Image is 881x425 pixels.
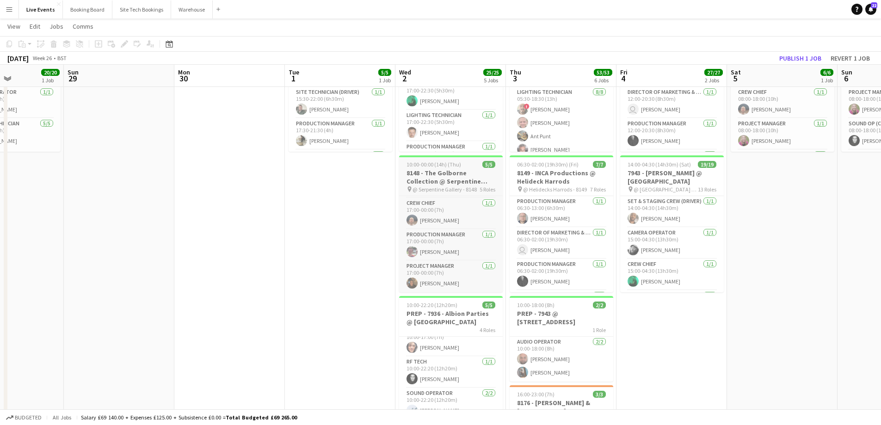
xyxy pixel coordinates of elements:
div: [DATE] [7,54,29,63]
app-card-role: Set & Staging Crew (Driver)1/114:00-04:30 (14h30m)[PERSON_NAME] [620,196,724,228]
span: Sun [68,68,79,76]
a: View [4,20,24,32]
div: 1 Job [42,77,59,84]
span: 7 Roles [590,186,606,193]
span: 06:30-02:00 (19h30m) (Fri) [517,161,579,168]
app-card-role: Project Manager1/1 [289,150,392,181]
h3: 8176 - [PERSON_NAME] & [PERSON_NAME] INTERNATIONAL LLP @ [GEOGRAPHIC_DATA] [510,399,613,415]
span: 1 [287,73,299,84]
span: 27/27 [704,69,723,76]
span: Total Budgeted £69 265.00 [226,414,297,421]
app-card-role: Lighting Technician8/805:30-18:30 (13h)![PERSON_NAME][PERSON_NAME]Ant Punt[PERSON_NAME] [510,87,613,212]
app-card-role: Camera Operator1/115:00-04:30 (13h30m)[PERSON_NAME] [620,228,724,259]
button: Site Tech Bookings [112,0,171,18]
span: 25/25 [483,69,502,76]
app-card-role: Crew Chief1/117:00-00:00 (7h)[PERSON_NAME] [399,198,503,229]
app-job-card: 10:00-18:00 (8h)2/2PREP - 7943 @ [STREET_ADDRESS]1 RoleAudio Operator2/210:00-18:00 (8h)[PERSON_N... [510,296,613,382]
span: ! [524,104,530,109]
app-card-role: Production Manager1/106:30-02:00 (19h30m)[PERSON_NAME] [510,259,613,290]
span: Jobs [49,22,63,31]
span: 5/5 [378,69,391,76]
span: Week 26 [31,55,54,62]
app-card-role: Director of Marketing & Partnerships1/112:00-20:30 (8h30m) [PERSON_NAME] [620,87,724,118]
span: 53/53 [594,69,612,76]
span: View [7,22,20,31]
div: BST [57,55,67,62]
span: 7/7 [593,161,606,168]
app-card-role: Project Manager1/108:00-18:00 (10h)[PERSON_NAME] [731,118,834,150]
span: 6 [840,73,852,84]
span: 5/5 [482,161,495,168]
div: 1 Job [379,77,391,84]
span: 4 Roles [480,326,495,333]
span: Comms [73,22,93,31]
app-card-role: Project Manager1/1 [510,290,613,322]
span: 2 [398,73,411,84]
app-card-role: Production Manager1/117:00-22:30 (5h30m) [399,142,503,173]
app-job-card: 06:30-02:00 (19h30m) (Fri)7/78149 - INCA Productions @ Helideck Harrods @ Helidecks Harrods - 814... [510,155,613,292]
span: 29 [66,73,79,84]
app-card-role: Crew Chief1/108:00-18:00 (10h)[PERSON_NAME] [731,87,834,118]
span: @ Helidecks Harrods - 8149 [523,186,587,193]
app-card-role: Director of Marketing & Partnerships1/106:30-02:00 (19h30m) [PERSON_NAME] [510,228,613,259]
span: @ [GEOGRAPHIC_DATA] - 7943 [634,186,698,193]
h3: PREP - 7936 - Albion Parties @ [GEOGRAPHIC_DATA] [399,309,503,326]
span: 2/2 [593,302,606,308]
span: Edit [30,22,40,31]
a: Edit [26,20,44,32]
h3: 8148 - The Golborne Collection @ Serpentine Gallery [399,169,503,185]
app-card-role: Production Manager1/117:00-00:00 (7h)[PERSON_NAME] [399,229,503,261]
app-card-role: Project Manager1/117:00-00:00 (7h)[PERSON_NAME] [399,261,503,292]
app-card-role: Lighting Technician1/117:00-22:30 (5h30m)[PERSON_NAME] [399,110,503,142]
span: 22 [871,2,877,8]
app-job-card: 14:00-04:30 (14h30m) (Sat)19/197943 - [PERSON_NAME] @ [GEOGRAPHIC_DATA] @ [GEOGRAPHIC_DATA] - 794... [620,155,724,292]
span: 10:00-00:00 (14h) (Thu) [407,161,461,168]
span: 3/3 [593,391,606,398]
app-card-role: Audio Operator2/210:00-18:00 (8h)[PERSON_NAME][PERSON_NAME] [510,337,613,382]
h3: PREP - 7943 @ [STREET_ADDRESS] [510,309,613,326]
span: 30 [177,73,190,84]
h3: 8149 - INCA Productions @ Helideck Harrods [510,169,613,185]
span: 5 Roles [480,186,495,193]
span: Thu [510,68,521,76]
app-card-role: Crew Chief1/115:00-04:30 (13h30m)[PERSON_NAME] [620,259,724,290]
span: Sun [841,68,852,76]
app-card-role: Crew Chief1/117:00-22:30 (5h30m)[PERSON_NAME] [399,79,503,110]
button: Budgeted [5,413,43,423]
a: Comms [69,20,97,32]
app-card-role: Project Manager1/1 [620,150,724,181]
app-card-role: Lighting Operator1/1 [620,290,724,322]
app-job-card: 10:00-00:00 (14h) (Thu)5/58148 - The Golborne Collection @ Serpentine Gallery @ Serpentine Galler... [399,155,503,292]
span: 14:00-04:30 (14h30m) (Sat) [628,161,691,168]
span: 6/6 [820,69,833,76]
a: Jobs [46,20,67,32]
app-card-role: Set / Staging Crew1/1 [731,150,834,181]
span: 3 [508,73,521,84]
app-card-role: Site Technician (Driver)1/115:30-22:00 (6h30m)[PERSON_NAME] [289,87,392,118]
span: Mon [178,68,190,76]
span: 16:00-23:00 (7h) [517,391,554,398]
button: Publish 1 job [776,52,825,64]
div: 6 Jobs [594,77,612,84]
span: 5/5 [482,302,495,308]
app-card-role: Lighting Operator1/110:00-17:00 (7h)[PERSON_NAME] [399,325,503,357]
span: 10:00-18:00 (8h) [517,302,554,308]
span: @ Serpentine Gallery - 8148 [413,186,477,193]
span: All jobs [51,414,73,421]
button: Revert 1 job [827,52,874,64]
span: Sat [731,68,741,76]
app-card-role: RF Tech1/110:00-22:20 (12h20m)[PERSON_NAME] [399,357,503,388]
app-card-role: Production Manager1/112:00-20:30 (8h30m)[PERSON_NAME] [620,118,724,150]
a: 22 [865,4,876,15]
div: 2 Jobs [705,77,722,84]
span: Wed [399,68,411,76]
span: 4 [619,73,628,84]
h3: 7943 - [PERSON_NAME] @ [GEOGRAPHIC_DATA] [620,169,724,185]
span: 10:00-22:20 (12h20m) [407,302,457,308]
span: Budgeted [15,414,42,421]
app-card-role: Production Manager1/117:30-21:30 (4h)[PERSON_NAME] [289,118,392,150]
